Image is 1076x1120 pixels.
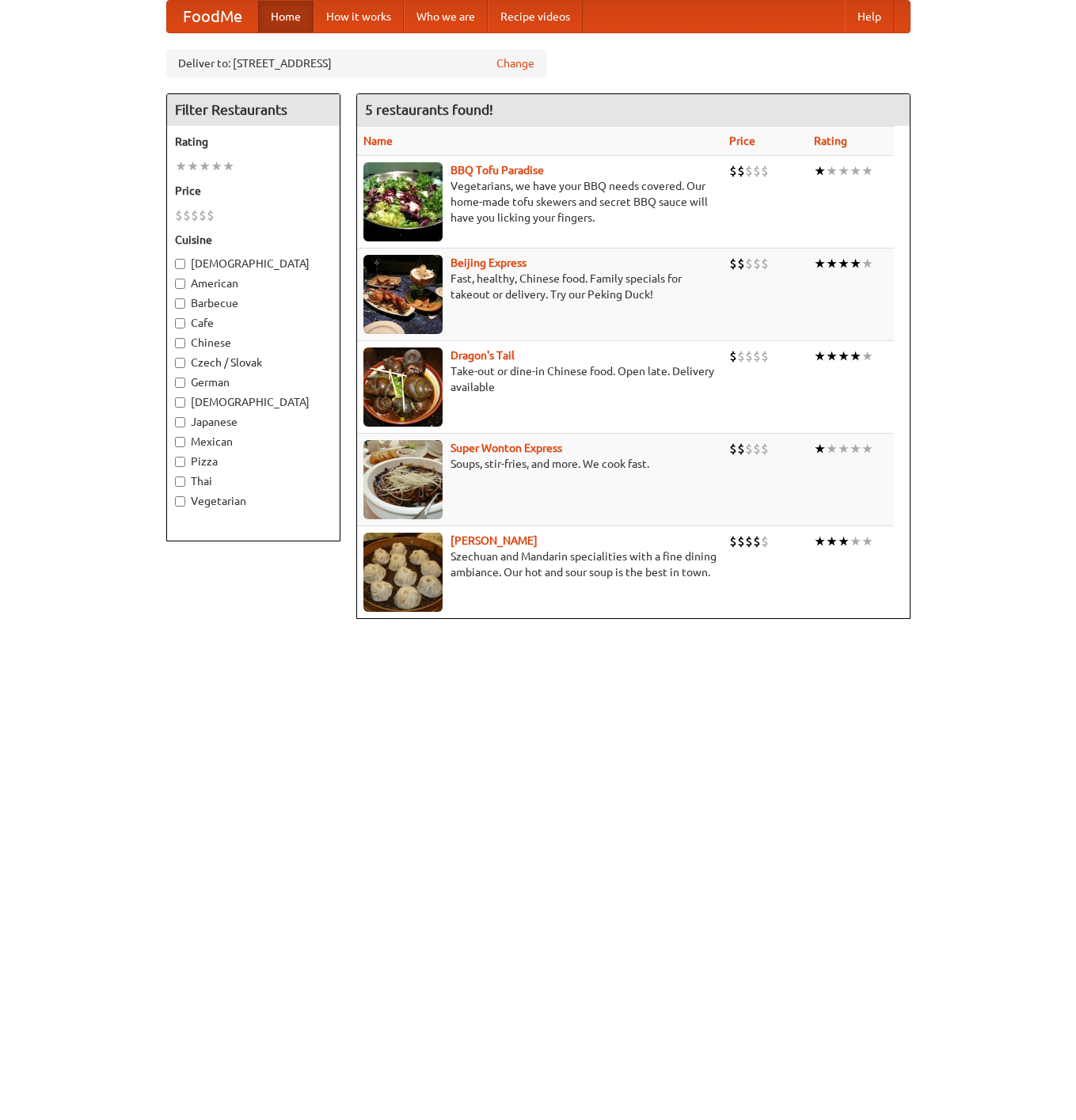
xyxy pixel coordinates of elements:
[175,417,185,427] input: Japanese
[838,255,850,272] li: ★
[175,298,185,309] input: Barbecue
[737,440,745,457] li: $
[363,255,443,334] img: beijing.jpg
[745,162,753,180] li: $
[451,442,562,454] a: Super Wonton Express
[363,271,717,302] p: Fast, healthy, Chinese food. Family specials for takeout or delivery. Try our Peking Duck!
[175,358,185,368] input: Czech / Slovak
[745,533,753,550] li: $
[175,335,332,351] label: Chinese
[363,533,443,612] img: shandong.jpg
[451,534,538,547] a: [PERSON_NAME]
[838,347,850,365] li: ★
[199,207,207,224] li: $
[761,347,769,365] li: $
[167,94,340,126] h4: Filter Restaurants
[175,259,185,269] input: [DEMOGRAPHIC_DATA]
[729,135,755,147] a: Price
[222,158,234,175] li: ★
[175,158,187,175] li: ★
[175,338,185,348] input: Chinese
[363,456,717,472] p: Soups, stir-fries, and more. We cook fast.
[175,493,332,509] label: Vegetarian
[753,255,761,272] li: $
[175,437,185,447] input: Mexican
[814,135,847,147] a: Rating
[191,207,199,224] li: $
[175,434,332,450] label: Mexican
[363,347,443,427] img: dragon.jpg
[745,347,753,365] li: $
[175,378,185,388] input: German
[404,1,488,32] a: Who we are
[737,533,745,550] li: $
[861,347,873,365] li: ★
[175,134,332,150] h5: Rating
[175,414,332,430] label: Japanese
[175,476,185,487] input: Thai
[861,440,873,457] li: ★
[826,255,838,272] li: ★
[211,158,222,175] li: ★
[451,164,544,177] a: BBQ Tofu Paradise
[175,256,332,271] label: [DEMOGRAPHIC_DATA]
[496,55,534,71] a: Change
[761,162,769,180] li: $
[814,255,826,272] li: ★
[850,440,861,457] li: ★
[814,533,826,550] li: ★
[175,207,183,224] li: $
[451,349,515,362] a: Dragon's Tail
[175,496,185,507] input: Vegetarian
[814,162,826,180] li: ★
[166,49,546,78] div: Deliver to: [STREET_ADDRESS]
[175,457,185,467] input: Pizza
[745,255,753,272] li: $
[175,374,332,390] label: German
[175,315,332,331] label: Cafe
[737,347,745,365] li: $
[175,473,332,489] label: Thai
[814,440,826,457] li: ★
[729,347,737,365] li: $
[861,533,873,550] li: ★
[175,355,332,370] label: Czech / Slovak
[175,394,332,410] label: [DEMOGRAPHIC_DATA]
[850,162,861,180] li: ★
[363,135,393,147] a: Name
[826,347,838,365] li: ★
[838,162,850,180] li: ★
[838,533,850,550] li: ★
[451,256,527,269] a: Beijing Express
[175,318,185,328] input: Cafe
[850,347,861,365] li: ★
[850,255,861,272] li: ★
[363,162,443,241] img: tofuparadise.jpg
[175,295,332,311] label: Barbecue
[850,533,861,550] li: ★
[826,533,838,550] li: ★
[175,183,332,199] h5: Price
[761,533,769,550] li: $
[488,1,583,32] a: Recipe videos
[187,158,199,175] li: ★
[175,275,332,291] label: American
[737,162,745,180] li: $
[826,162,838,180] li: ★
[729,440,737,457] li: $
[258,1,314,32] a: Home
[745,440,753,457] li: $
[753,347,761,365] li: $
[175,397,185,408] input: [DEMOGRAPHIC_DATA]
[363,549,717,580] p: Szechuan and Mandarin specialities with a fine dining ambiance. Our hot and sour soup is the best...
[753,533,761,550] li: $
[729,533,737,550] li: $
[175,279,185,289] input: American
[363,178,717,226] p: Vegetarians, we have your BBQ needs covered. Our home-made tofu skewers and secret BBQ sauce will...
[761,255,769,272] li: $
[729,162,737,180] li: $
